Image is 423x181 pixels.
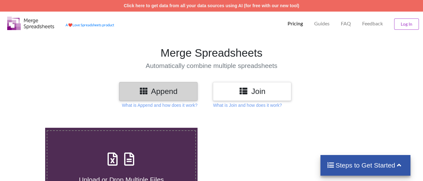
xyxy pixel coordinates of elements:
a: Click here to get data from all your data sources using AI (for free with our new tool) [124,3,299,8]
p: Guides [314,20,330,27]
p: What is Join and how does it work? [213,102,282,108]
p: What is Append and how does it work? [122,102,198,108]
span: Feedback [362,21,383,26]
h3: Append [124,87,193,96]
p: Pricing [288,20,303,27]
a: AheartLove Spreadsheets product [66,23,114,27]
h4: Steps to Get Started [327,161,404,169]
button: Log In [394,18,419,30]
h3: Join [218,87,287,96]
img: Logo.png [7,17,54,30]
span: heart [68,23,72,27]
p: FAQ [341,20,351,27]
